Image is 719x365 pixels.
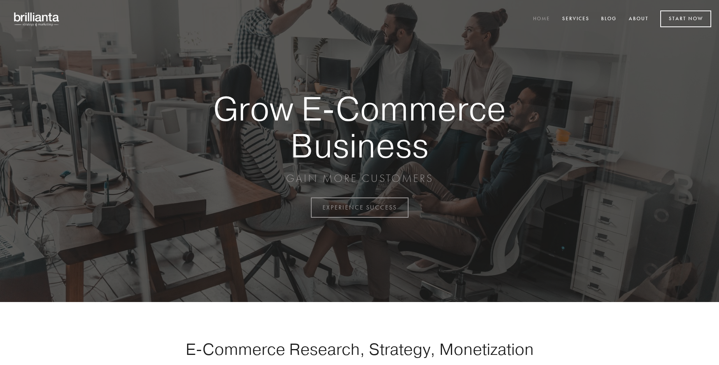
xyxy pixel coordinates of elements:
a: Services [557,13,594,26]
img: brillianta - research, strategy, marketing [8,8,66,30]
p: GAIN MORE CUSTOMERS [186,171,533,185]
strong: Grow E-Commerce Business [186,90,533,164]
a: EXPERIENCE SUCCESS [311,197,409,218]
a: Home [528,13,555,26]
a: Start Now [660,10,711,27]
a: Blog [596,13,622,26]
a: About [624,13,654,26]
h1: E-Commerce Research, Strategy, Monetization [161,339,558,359]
